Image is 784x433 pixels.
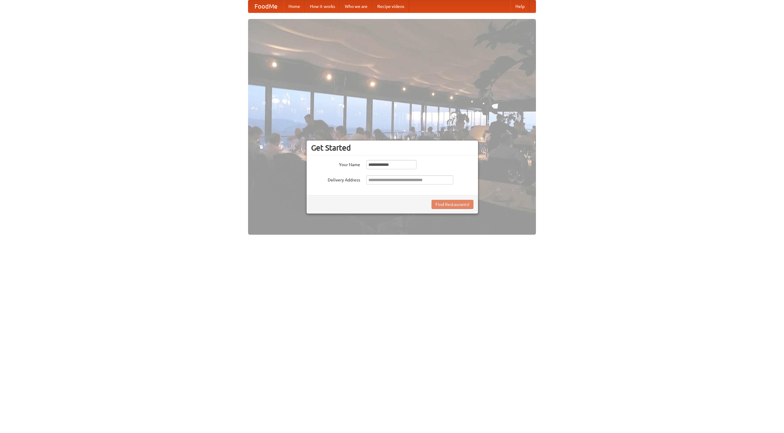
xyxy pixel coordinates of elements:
a: Recipe videos [372,0,409,13]
a: How it works [305,0,340,13]
h3: Get Started [311,143,473,152]
label: Delivery Address [311,175,360,183]
label: Your Name [311,160,360,168]
a: Home [284,0,305,13]
a: Who we are [340,0,372,13]
a: FoodMe [248,0,284,13]
a: Help [511,0,530,13]
button: Find Restaurants! [432,200,473,209]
